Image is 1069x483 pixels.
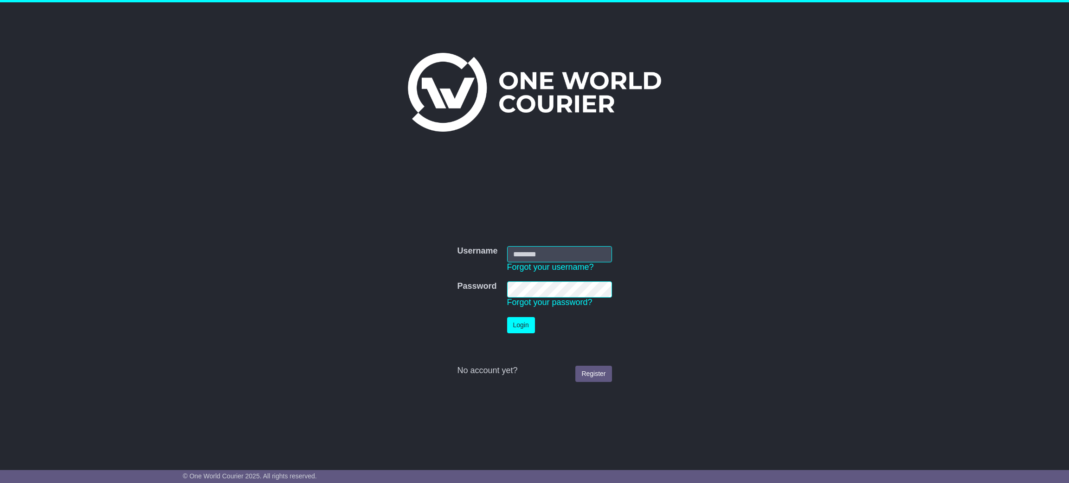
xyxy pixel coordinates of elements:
[575,366,612,382] a: Register
[183,472,317,480] span: © One World Courier 2025. All rights reserved.
[507,317,535,333] button: Login
[457,246,497,256] label: Username
[408,53,661,132] img: One World
[457,281,496,292] label: Password
[457,366,612,376] div: No account yet?
[507,262,594,272] a: Forgot your username?
[507,298,592,307] a: Forgot your password?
